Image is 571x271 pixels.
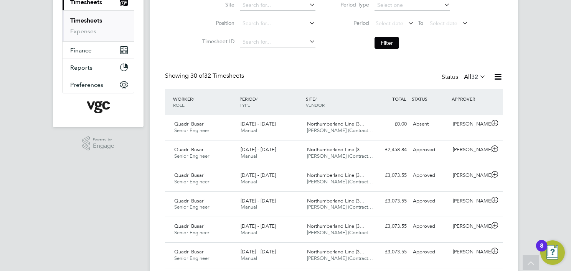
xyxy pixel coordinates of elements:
[315,96,317,102] span: /
[410,195,450,207] div: Approved
[174,198,205,204] span: Quadri Busari
[70,28,96,35] a: Expenses
[63,10,134,41] div: Timesheets
[174,153,209,159] span: Senior Engineer
[471,73,478,81] span: 32
[241,204,257,210] span: Manual
[173,102,185,108] span: ROLE
[307,172,365,178] span: Northumberland Line (3…
[238,92,304,112] div: PERIOD
[62,101,134,113] a: Go to home page
[174,178,209,185] span: Senior Engineer
[174,127,209,134] span: Senior Engineer
[241,255,257,261] span: Manual
[450,246,490,258] div: [PERSON_NAME]
[93,136,114,143] span: Powered by
[70,81,103,88] span: Preferences
[370,169,410,182] div: £3,073.55
[307,178,373,185] span: [PERSON_NAME] (Contract…
[241,172,276,178] span: [DATE] - [DATE]
[410,92,450,106] div: STATUS
[392,96,406,102] span: TOTAL
[335,20,369,26] label: Period
[307,146,365,153] span: Northumberland Line (3…
[307,121,365,127] span: Northumberland Line (3…
[174,146,205,153] span: Quadri Busari
[410,220,450,233] div: Approved
[370,144,410,156] div: £2,458.84
[200,38,234,45] label: Timesheet ID
[540,246,543,256] div: 8
[190,72,204,80] span: 30 of
[335,1,369,8] label: Period Type
[82,136,115,151] a: Powered byEngage
[63,76,134,93] button: Preferences
[307,127,373,134] span: [PERSON_NAME] (Contract…
[376,20,403,27] span: Select date
[70,64,92,71] span: Reports
[370,118,410,131] div: £0.00
[174,204,209,210] span: Senior Engineer
[87,101,110,113] img: vgcgroup-logo-retina.png
[410,169,450,182] div: Approved
[450,195,490,207] div: [PERSON_NAME]
[241,223,276,229] span: [DATE] - [DATE]
[410,246,450,258] div: Approved
[450,118,490,131] div: [PERSON_NAME]
[241,146,276,153] span: [DATE] - [DATE]
[370,246,410,258] div: £3,073.55
[241,127,257,134] span: Manual
[70,17,102,24] a: Timesheets
[171,92,238,112] div: WORKER
[190,72,244,80] span: 32 Timesheets
[70,47,92,54] span: Finance
[442,72,487,83] div: Status
[307,223,365,229] span: Northumberland Line (3…
[193,96,194,102] span: /
[307,198,365,204] span: Northumberland Line (3…
[165,72,246,80] div: Showing
[241,178,257,185] span: Manual
[174,248,205,255] span: Quadri Busari
[174,229,209,236] span: Senior Engineer
[370,195,410,207] div: £3,073.55
[464,73,486,81] label: All
[540,240,565,265] button: Open Resource Center, 8 new notifications
[450,220,490,233] div: [PERSON_NAME]
[256,96,257,102] span: /
[370,220,410,233] div: £3,073.55
[304,92,370,112] div: SITE
[410,118,450,131] div: Absent
[240,18,315,29] input: Search for...
[307,229,373,236] span: [PERSON_NAME] (Contract…
[241,121,276,127] span: [DATE] - [DATE]
[63,59,134,76] button: Reports
[450,169,490,182] div: [PERSON_NAME]
[174,121,205,127] span: Quadri Busari
[200,20,234,26] label: Position
[239,102,250,108] span: TYPE
[416,18,426,28] span: To
[375,37,399,49] button: Filter
[63,42,134,59] button: Finance
[430,20,457,27] span: Select date
[174,172,205,178] span: Quadri Busari
[93,143,114,149] span: Engage
[450,92,490,106] div: APPROVER
[241,153,257,159] span: Manual
[307,248,365,255] span: Northumberland Line (3…
[200,1,234,8] label: Site
[307,204,373,210] span: [PERSON_NAME] (Contract…
[240,37,315,47] input: Search for...
[241,198,276,204] span: [DATE] - [DATE]
[450,144,490,156] div: [PERSON_NAME]
[307,255,373,261] span: [PERSON_NAME] (Contract…
[241,229,257,236] span: Manual
[307,153,373,159] span: [PERSON_NAME] (Contract…
[241,248,276,255] span: [DATE] - [DATE]
[174,255,209,261] span: Senior Engineer
[306,102,325,108] span: VENDOR
[174,223,205,229] span: Quadri Busari
[410,144,450,156] div: Approved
